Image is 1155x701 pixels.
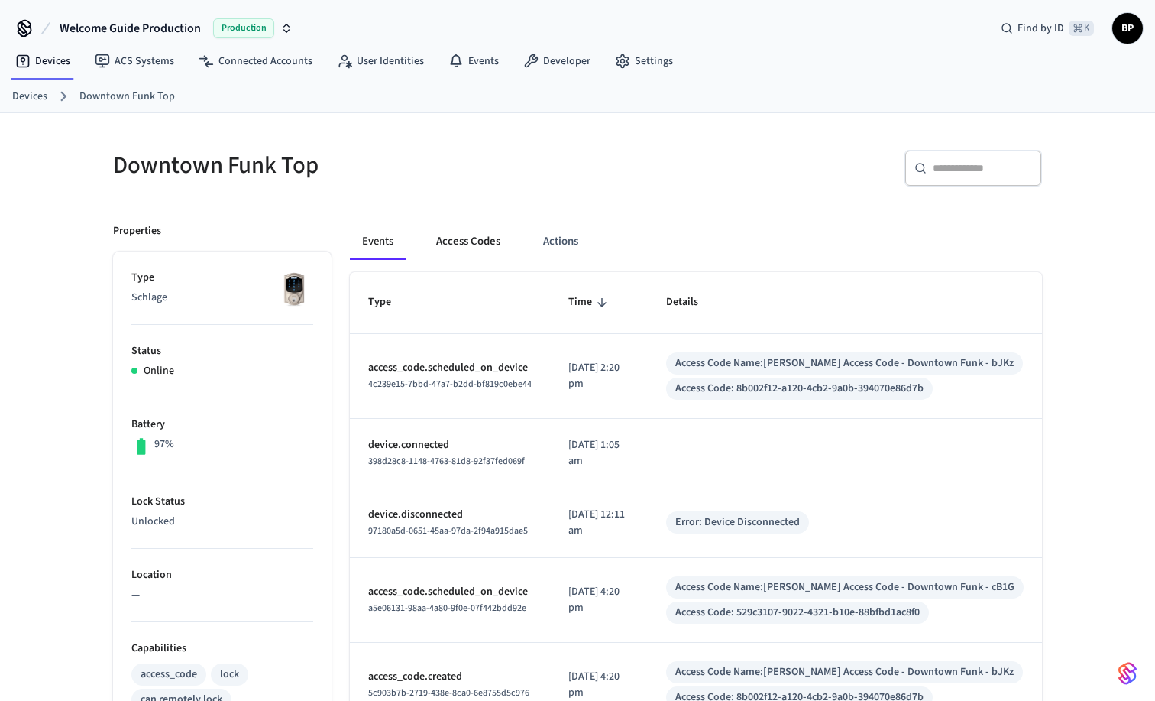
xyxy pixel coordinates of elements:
button: Actions [531,223,590,260]
p: Unlocked [131,514,313,530]
div: Find by ID⌘ K [988,15,1106,42]
span: Type [368,290,411,314]
p: device.disconnected [368,507,532,523]
div: access_code [141,667,197,683]
a: Devices [12,89,47,105]
p: [DATE] 1:05 am [568,437,629,469]
a: User Identities [325,47,436,75]
span: Find by ID [1017,21,1064,36]
p: [DATE] 4:20 pm [568,584,629,616]
a: Events [436,47,511,75]
p: Location [131,567,313,583]
h5: Downtown Funk Top [113,150,568,181]
a: ACS Systems [82,47,186,75]
button: Access Codes [424,223,513,260]
div: lock [220,667,239,683]
p: Battery [131,417,313,433]
div: Access Code Name: [PERSON_NAME] Access Code - Downtown Funk - bJKz [675,664,1014,680]
div: ant example [350,223,1042,260]
img: SeamLogoGradient.69752ec5.svg [1118,661,1137,686]
span: 398d28c8-1148-4763-81d8-92f37fed069f [368,455,525,468]
p: Status [131,343,313,359]
div: Access Code: 8b002f12-a120-4cb2-9a0b-394070e86d7b [675,381,924,397]
p: Lock Status [131,494,313,510]
p: Online [144,363,174,379]
p: Capabilities [131,641,313,657]
p: access_code.scheduled_on_device [368,584,532,600]
p: Type [131,270,313,286]
p: [DATE] 12:11 am [568,507,629,539]
p: Schlage [131,290,313,306]
p: access_code.created [368,669,532,685]
a: Developer [511,47,603,75]
p: Properties [113,223,161,239]
a: Devices [3,47,82,75]
span: Welcome Guide Production [60,19,201,37]
div: Error: Device Disconnected [675,514,800,531]
p: device.connected [368,437,532,453]
div: Access Code Name: [PERSON_NAME] Access Code - Downtown Funk - bJKz [675,355,1014,372]
div: Access Code Name: [PERSON_NAME] Access Code - Downtown Funk - cB1G [675,579,1014,596]
p: [DATE] 4:20 pm [568,669,629,701]
a: Connected Accounts [186,47,325,75]
button: BP [1112,13,1143,44]
button: Events [350,223,406,260]
p: [DATE] 2:20 pm [568,360,629,392]
a: Downtown Funk Top [79,89,175,105]
span: ⌘ K [1069,21,1094,36]
span: Time [568,290,612,314]
a: Settings [603,47,685,75]
p: 97% [154,437,174,453]
span: Details [666,290,718,314]
span: a5e06131-98aa-4a80-9f0e-07f442bdd92e [368,602,526,615]
img: Schlage Sense Smart Deadbolt with Camelot Trim, Front [275,270,313,308]
div: Access Code: 529c3107-9022-4321-b10e-88bfbd1ac8f0 [675,605,920,621]
span: BP [1114,15,1141,42]
p: — [131,587,313,603]
span: 4c239e15-7bbd-47a7-b2dd-bf819c0ebe44 [368,378,532,391]
p: access_code.scheduled_on_device [368,360,532,376]
span: Production [213,18,274,38]
span: 5c903b7b-2719-438e-8ca0-6e8755d5c976 [368,686,529,699]
span: 97180a5d-0651-45aa-97da-2f94a915dae5 [368,524,528,537]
